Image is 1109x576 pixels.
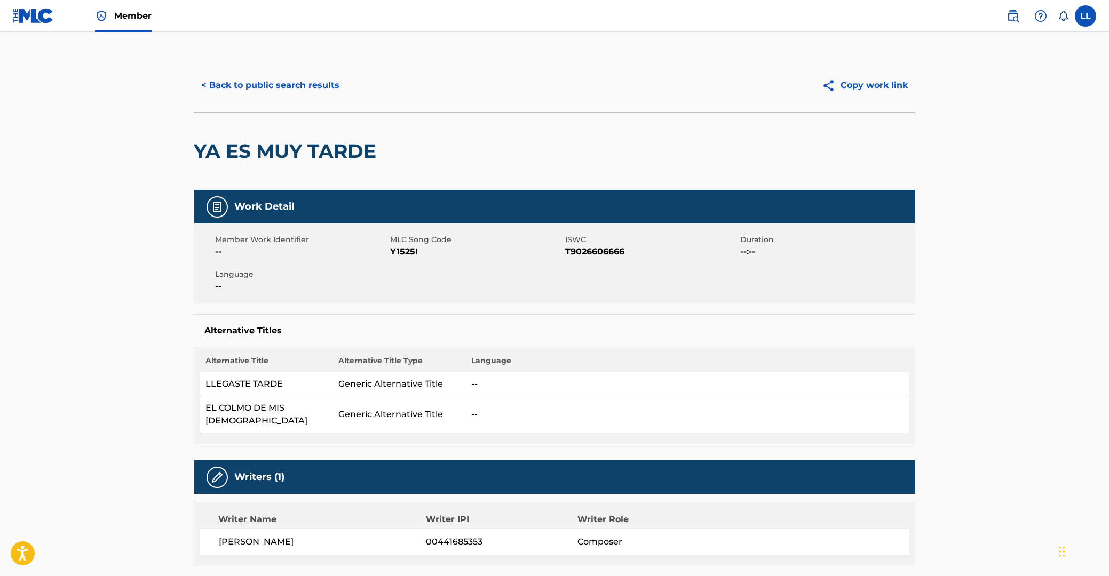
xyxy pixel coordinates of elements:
[1079,390,1109,478] iframe: Resource Center
[1034,10,1047,22] img: help
[333,372,466,396] td: Generic Alternative Title
[200,355,333,372] th: Alternative Title
[204,325,905,336] h5: Alternative Titles
[333,396,466,433] td: Generic Alternative Title
[390,234,563,245] span: MLC Song Code
[466,355,909,372] th: Language
[194,72,347,99] button: < Back to public search results
[234,201,294,213] h5: Work Detail
[218,513,426,526] div: Writer Name
[114,10,152,22] span: Member
[1056,525,1109,576] iframe: Chat Widget
[565,234,738,245] span: ISWC
[215,280,387,293] span: --
[466,396,909,433] td: --
[194,139,382,163] h2: YA ES MUY TARDE
[740,245,913,258] span: --:--
[211,201,224,213] img: Work Detail
[13,8,54,23] img: MLC Logo
[822,79,841,92] img: Copy work link
[211,471,224,484] img: Writers
[426,513,578,526] div: Writer IPI
[200,372,333,396] td: LLEGASTE TARDE
[215,245,387,258] span: --
[565,245,738,258] span: T9026606666
[1007,10,1019,22] img: search
[234,471,284,483] h5: Writers (1)
[1059,535,1065,567] div: Drag
[333,355,466,372] th: Alternative Title Type
[466,372,909,396] td: --
[215,234,387,245] span: Member Work Identifier
[577,535,716,548] span: Composer
[219,535,426,548] span: [PERSON_NAME]
[814,72,915,99] button: Copy work link
[1075,5,1096,27] div: User Menu
[95,10,108,22] img: Top Rightsholder
[215,269,387,280] span: Language
[1058,11,1068,21] div: Notifications
[200,396,333,433] td: EL COLMO DE MIS [DEMOGRAPHIC_DATA]
[1030,5,1051,27] div: Help
[740,234,913,245] span: Duration
[577,513,716,526] div: Writer Role
[390,245,563,258] span: Y1525I
[426,535,577,548] span: 00441685353
[1002,5,1024,27] a: Public Search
